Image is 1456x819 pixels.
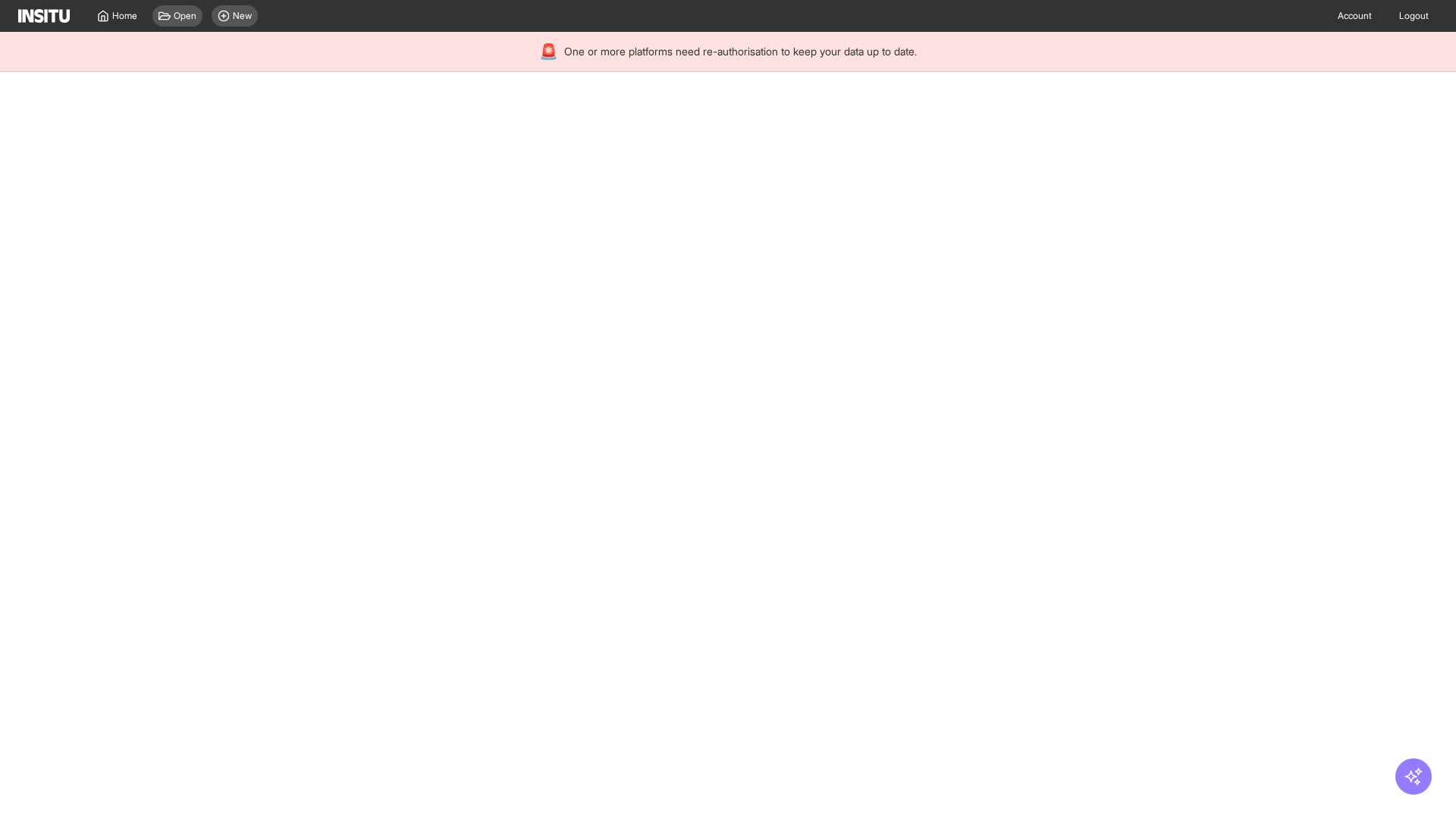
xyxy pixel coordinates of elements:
[174,10,196,22] span: Open
[539,41,558,62] div: 🚨
[18,9,70,23] img: Logo
[233,10,252,22] span: New
[112,10,137,22] span: Home
[564,44,917,59] span: One or more platforms need re-authorisation to keep your data up to date.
